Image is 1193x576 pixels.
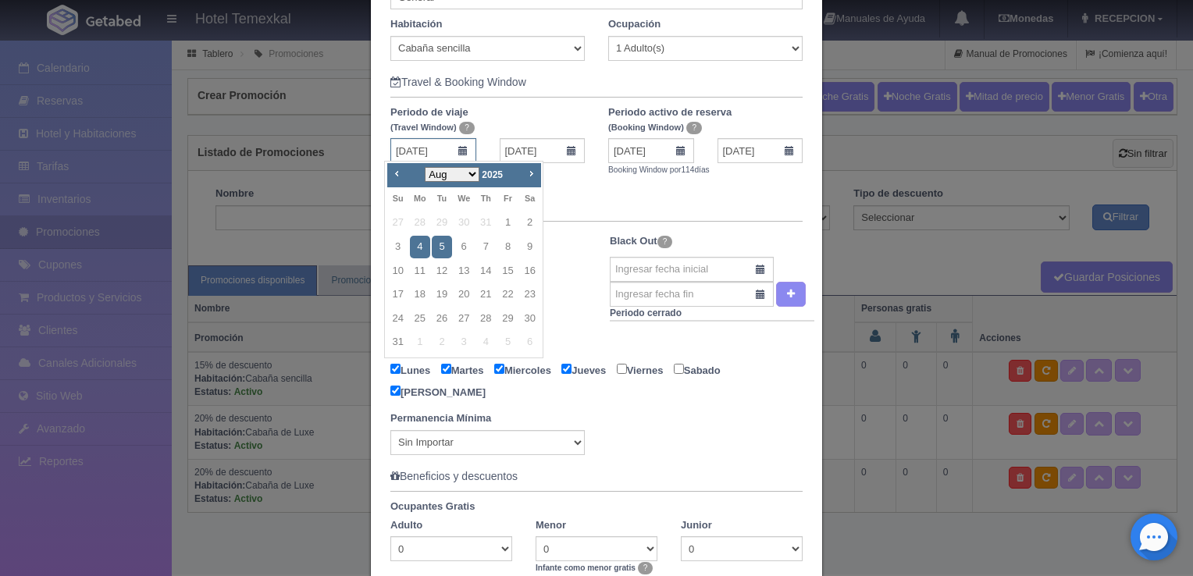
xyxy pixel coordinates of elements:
[718,138,803,163] input: Fecha final
[410,308,430,330] a: 25
[504,194,512,203] span: Friday
[617,361,671,379] label: Viernes
[494,361,559,379] label: Miercoles
[681,518,712,533] label: Junior
[608,138,694,163] input: Fecha inicial
[475,331,496,354] span: 4
[657,236,673,248] span: ?
[608,165,710,174] small: Booking Window por días
[388,308,408,330] a: 24
[681,165,694,174] span: 114
[437,194,447,203] span: Tuesday
[410,260,430,283] a: 11
[441,361,492,379] label: Martes
[475,212,496,234] span: 31
[454,283,474,306] a: 20
[481,194,491,203] span: Thursday
[497,260,518,283] a: 15
[475,308,496,330] a: 28
[617,364,627,374] input: Viernes
[390,167,403,180] span: Prev
[536,518,566,533] label: Menor
[520,236,540,258] a: 9
[525,194,535,203] span: Saturday
[561,361,614,379] label: Jueves
[454,212,474,234] span: 30
[520,308,540,330] a: 30
[379,343,814,357] label: Días para hacer reserva
[410,331,430,354] span: 1
[390,518,422,533] label: Adulto
[674,364,684,374] input: Sabado
[475,236,496,258] a: 7
[459,122,475,134] span: ?
[520,331,540,354] span: 6
[390,138,476,163] input: Fecha inicial
[610,229,672,253] label: Black Out
[686,122,702,134] span: ?
[494,364,504,374] input: Miercoles
[432,212,452,234] span: 29
[497,283,518,306] a: 22
[475,283,496,306] a: 21
[482,169,503,180] span: 2025
[432,308,452,330] a: 26
[390,364,401,374] input: Lunes
[520,260,540,283] a: 16
[389,165,406,182] a: Prev
[500,138,586,163] input: Fecha final
[561,364,572,374] input: Jueves
[536,564,636,572] b: Infante como menor gratis
[390,361,438,379] label: Lunes
[674,361,728,379] label: Sabado
[458,194,470,203] span: Wednesday
[497,236,518,258] a: 8
[390,386,401,396] input: [PERSON_NAME]
[441,364,451,374] input: Martes
[410,212,430,234] span: 28
[520,212,540,234] a: 2
[388,236,408,258] a: 3
[390,382,493,400] label: [PERSON_NAME]
[522,165,540,182] a: Next
[610,307,814,321] th: Periodo cerrado
[596,105,814,134] label: Periodo activo de reserva
[390,123,457,132] small: (Travel Window)
[520,283,540,306] a: 23
[388,212,408,234] span: 27
[393,194,404,203] span: Sunday
[497,212,518,234] a: 1
[432,283,452,306] a: 19
[390,76,803,88] h5: Travel & Booking Window
[525,167,537,180] span: Next
[432,236,452,258] a: 5
[388,283,408,306] a: 17
[410,283,430,306] a: 18
[610,282,774,307] input: Ingresar fecha fin
[638,562,653,574] span: ?
[379,105,596,134] label: Periodo de viaje
[608,17,661,32] label: Ocupación
[454,260,474,283] a: 13
[414,194,426,203] span: Monday
[388,331,408,354] a: 31
[432,331,452,354] span: 2
[497,308,518,330] a: 29
[497,331,518,354] span: 5
[379,500,814,514] label: Ocupantes Gratis
[410,236,430,258] a: 4
[454,331,474,354] span: 3
[390,471,803,482] h5: Beneficios y descuentos
[390,200,803,212] h5: Condiciones
[390,411,491,426] label: Permanencia Mínima
[610,257,774,282] input: Ingresar fecha inicial
[454,308,474,330] a: 27
[432,260,452,283] a: 12
[608,123,684,132] small: (Booking Window)
[454,236,474,258] a: 6
[388,260,408,283] a: 10
[390,17,442,32] label: Habitación
[475,260,496,283] a: 14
